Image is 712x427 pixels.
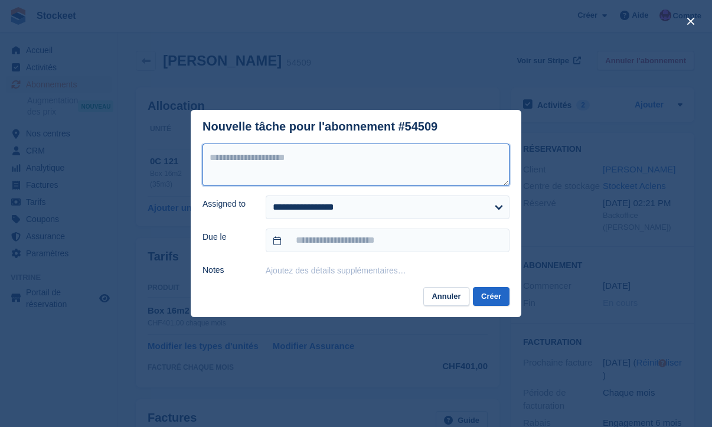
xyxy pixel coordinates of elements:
[203,198,252,210] label: Assigned to
[423,287,469,307] button: Annuler
[473,287,509,307] button: Créer
[203,264,252,276] label: Notes
[266,266,406,275] button: Ajoutez des détails supplémentaires…
[203,120,437,133] div: Nouvelle tâche pour l'abonnement #54509
[203,231,252,243] label: Due le
[681,12,700,31] button: close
